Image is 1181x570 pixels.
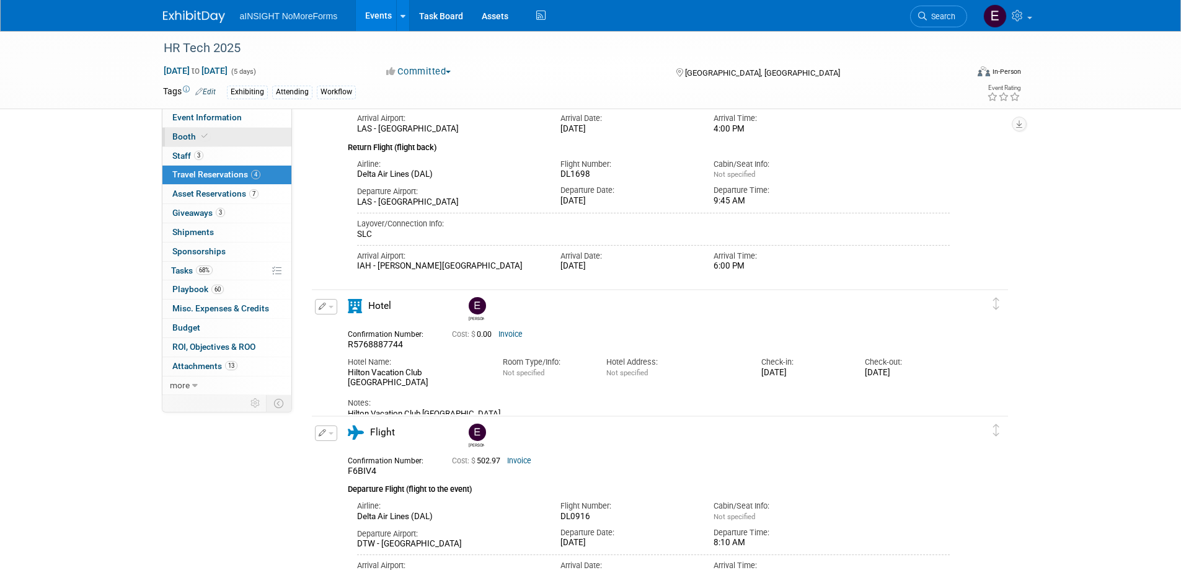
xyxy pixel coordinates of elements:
[162,376,291,395] a: more
[357,501,542,512] div: Airline:
[230,68,256,76] span: (5 days)
[714,159,848,170] div: Cabin/Seat Info:
[162,128,291,146] a: Booth
[357,218,950,229] div: Layover/Connection Info:
[172,227,214,237] span: Shipments
[348,477,950,496] div: Departure Flight (flight to the event)
[560,113,695,124] div: Arrival Date:
[357,169,542,180] div: Delta Air Lines (DAL)
[685,68,840,78] span: [GEOGRAPHIC_DATA], [GEOGRAPHIC_DATA]
[348,425,364,440] i: Flight
[357,251,542,262] div: Arrival Airport:
[172,361,237,371] span: Attachments
[196,265,213,275] span: 68%
[714,196,848,207] div: 9:45 AM
[162,319,291,337] a: Budget
[560,527,695,538] div: Departure Date:
[348,299,362,313] i: Hotel
[978,66,990,76] img: Format-Inperson.png
[452,456,477,465] span: Cost: $
[560,159,695,170] div: Flight Number:
[560,251,695,262] div: Arrival Date:
[163,85,216,99] td: Tags
[172,169,260,179] span: Travel Reservations
[266,395,291,411] td: Toggle Event Tabs
[172,284,224,294] span: Playbook
[560,538,695,548] div: [DATE]
[172,131,210,141] span: Booth
[162,280,291,299] a: Playbook60
[714,527,848,538] div: Departure Time:
[992,67,1021,76] div: In-Person
[251,170,260,179] span: 4
[865,357,950,368] div: Check-out:
[714,124,848,135] div: 4:00 PM
[714,251,848,262] div: Arrival Time:
[503,368,544,377] span: Not specified
[761,368,846,378] div: [DATE]
[498,330,523,339] a: Invoice
[195,87,216,96] a: Edit
[469,297,486,314] img: Eric Guimond
[227,86,268,99] div: Exhibiting
[162,338,291,357] a: ROI, Objectives & ROO
[162,109,291,127] a: Event Information
[894,65,1022,83] div: Event Format
[162,262,291,280] a: Tasks68%
[560,512,695,522] div: DL0916
[357,528,542,540] div: Departure Airport:
[357,197,542,208] div: LAS - [GEOGRAPHIC_DATA]
[348,326,433,339] div: Confirmation Number:
[211,285,224,294] span: 60
[452,330,477,339] span: Cost: $
[163,11,225,23] img: ExhibitDay
[865,368,950,378] div: [DATE]
[560,261,695,272] div: [DATE]
[216,208,225,217] span: 3
[172,151,203,161] span: Staff
[761,357,846,368] div: Check-in:
[172,208,225,218] span: Giveaways
[172,246,226,256] span: Sponsorships
[714,538,848,548] div: 8:10 AM
[714,261,848,272] div: 6:00 PM
[357,124,542,135] div: LAS - [GEOGRAPHIC_DATA]
[469,314,484,321] div: Eric Guimond
[162,185,291,203] a: Asset Reservations7
[357,229,950,240] div: SLC
[357,261,542,272] div: IAH - [PERSON_NAME][GEOGRAPHIC_DATA]
[348,453,433,466] div: Confirmation Number:
[162,147,291,166] a: Staff3
[714,512,755,521] span: Not specified
[560,169,695,180] div: DL1698
[560,124,695,135] div: [DATE]
[357,113,542,124] div: Arrival Airport:
[560,196,695,207] div: [DATE]
[370,427,395,438] span: Flight
[172,112,242,122] span: Event Information
[162,357,291,376] a: Attachments13
[162,223,291,242] a: Shipments
[606,357,743,368] div: Hotel Address:
[466,424,487,448] div: Eric Guimond
[714,113,848,124] div: Arrival Time:
[469,441,484,448] div: Eric Guimond
[172,303,269,313] span: Misc. Expenses & Credits
[172,342,255,352] span: ROI, Objectives & ROO
[240,11,338,21] span: aINSIGHT NoMoreForms
[171,265,213,275] span: Tasks
[368,300,391,311] span: Hotel
[714,501,848,512] div: Cabin/Seat Info:
[983,4,1007,28] img: Eric Guimond
[357,539,542,550] div: DTW - [GEOGRAPHIC_DATA]
[170,380,190,390] span: more
[162,300,291,318] a: Misc. Expenses & Credits
[560,501,695,512] div: Flight Number:
[162,243,291,261] a: Sponsorships
[348,398,950,409] div: Notes:
[927,12,955,21] span: Search
[382,65,456,78] button: Committed
[194,151,203,160] span: 3
[272,86,312,99] div: Attending
[714,170,755,179] span: Not specified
